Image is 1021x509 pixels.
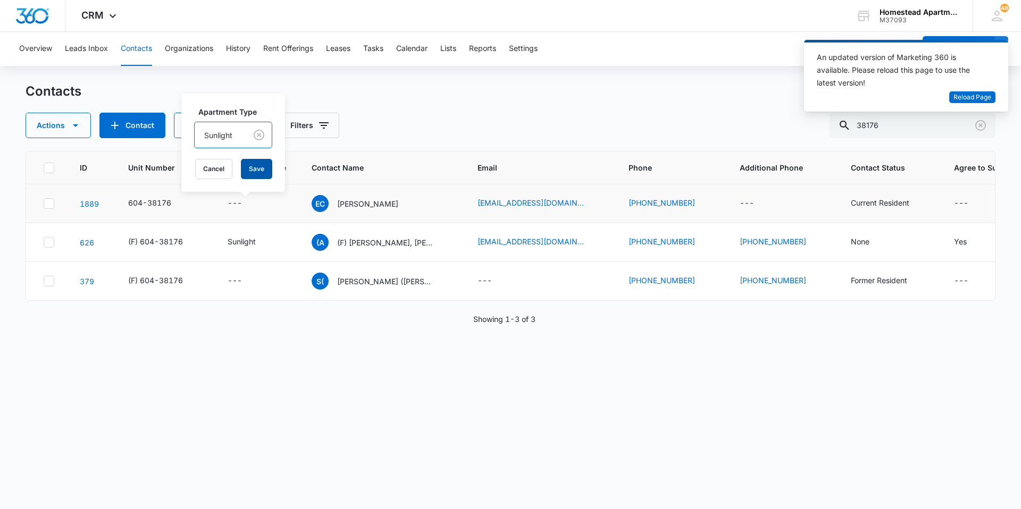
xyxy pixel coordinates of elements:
div: Apartment Type - - Select to Edit Field [228,197,261,210]
div: Additional Phone - - Select to Edit Field [740,197,773,210]
div: Phone - (970) 443-1531 - Select to Edit Field [629,236,714,249]
a: [PHONE_NUMBER] [629,197,695,208]
a: Navigate to contact details page for Elizabeth Cramer [80,199,99,208]
span: Contact Name [312,162,437,173]
div: Yes [954,236,967,247]
div: 604-38176 [128,197,171,208]
div: Unit Number - (F) 604-38176 - Select to Edit Field [128,236,202,249]
div: Apartment Type - - Select to Edit Field [228,275,261,287]
div: --- [478,275,492,287]
span: ID [80,162,87,173]
div: Additional Phone - (719) 439-4323 - Select to Edit Field [740,275,825,287]
div: --- [954,197,968,210]
button: Import Contacts [174,113,271,138]
div: Sunlight [228,236,256,247]
button: Organizations [165,32,213,66]
button: Save [241,159,272,179]
button: Actions [26,113,91,138]
input: Search Contacts [830,113,995,138]
span: Additional Phone [740,162,825,173]
button: Add Contact [923,36,994,62]
div: Agree to Subscribe - Yes - Select to Edit Field [954,236,986,249]
div: --- [740,197,754,210]
span: 48 [1000,4,1009,12]
button: Settings [509,32,538,66]
div: Current Resident [851,197,909,208]
div: --- [954,275,968,287]
span: Email [478,162,588,173]
button: Clear [972,117,989,134]
span: Unit Number [128,162,202,173]
div: Former Resident [851,275,907,286]
div: Contact Name - (F) Ashton Gonzales, Christine Walker, & Brendon Gonzales - Select to Edit Field [312,234,452,251]
a: [EMAIL_ADDRESS][DOMAIN_NAME] [478,236,584,247]
div: (F) 604-38176 [128,275,183,286]
div: Phone - (970) 405-7374 - Select to Edit Field [629,197,714,210]
div: None [851,236,869,247]
button: Add Contact [99,113,165,138]
h1: Contacts [26,83,81,99]
div: Unit Number - 604-38176 - Select to Edit Field [128,197,190,210]
div: Additional Phone - (303) 908-3834 - Select to Edit Field [740,236,825,249]
div: Agree to Subscribe - - Select to Edit Field [954,275,987,287]
a: [PHONE_NUMBER] [740,275,806,286]
div: Contact Status - Current Resident - Select to Edit Field [851,197,928,210]
div: Unit Number - (F) 604-38176 - Select to Edit Field [128,275,202,287]
button: Reports [469,32,496,66]
span: (A [312,234,329,251]
span: Contact Status [851,162,913,173]
div: Phone - (719) 650-8748 - Select to Edit Field [629,275,714,287]
button: Leads Inbox [65,32,108,66]
p: [PERSON_NAME] ([PERSON_NAME]) & [PERSON_NAME] [337,276,433,287]
button: Calendar [396,32,428,66]
a: [PHONE_NUMBER] [629,236,695,247]
button: Clear [250,126,267,143]
div: Contact Name - Steven (Tyler) & Abigail Noblitt - Select to Edit Field [312,273,452,290]
a: [EMAIL_ADDRESS][DOMAIN_NAME] [478,197,584,208]
a: [PHONE_NUMBER] [629,275,695,286]
button: Tasks [363,32,383,66]
div: Contact Status - Former Resident - Select to Edit Field [851,275,926,287]
p: [PERSON_NAME] [337,198,398,209]
label: Apartment Type [198,106,277,117]
span: S( [312,273,329,290]
div: An updated version of Marketing 360 is available. Please reload this page to use the latest version! [817,51,983,89]
span: Reload Page [953,92,991,103]
p: Showing 1-3 of 3 [473,313,535,325]
span: EC [312,195,329,212]
div: notifications count [1000,4,1009,12]
span: CRM [81,10,104,21]
div: Agree to Subscribe - - Select to Edit Field [954,197,987,210]
div: account id [880,16,957,24]
a: Navigate to contact details page for Steven (Tyler) & Abigail Noblitt [80,277,94,286]
div: --- [228,275,242,287]
button: Rent Offerings [263,32,313,66]
div: Apartment Type - Sunlight - Select to Edit Field [228,236,275,249]
span: Phone [629,162,699,173]
button: History [226,32,250,66]
div: (F) 604-38176 [128,236,183,247]
button: Leases [326,32,350,66]
p: (F) [PERSON_NAME], [PERSON_NAME], & [PERSON_NAME] [337,237,433,248]
button: Contacts [121,32,152,66]
button: Reload Page [949,91,995,104]
div: Email - canyonzales2020@gmail.com - Select to Edit Field [478,236,603,249]
div: account name [880,8,957,16]
button: Cancel [195,159,232,179]
button: Filters [279,113,339,138]
button: Overview [19,32,52,66]
a: Navigate to contact details page for (F) Ashton Gonzales, Christine Walker, & Brendon Gonzales [80,238,94,247]
div: Email - lizcramer24@gmail.com - Select to Edit Field [478,197,603,210]
button: Lists [440,32,456,66]
a: [PHONE_NUMBER] [740,236,806,247]
div: --- [228,197,242,210]
div: Contact Status - None - Select to Edit Field [851,236,889,249]
div: Contact Name - Elizabeth Cramer - Select to Edit Field [312,195,417,212]
div: Email - - Select to Edit Field [478,275,511,287]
